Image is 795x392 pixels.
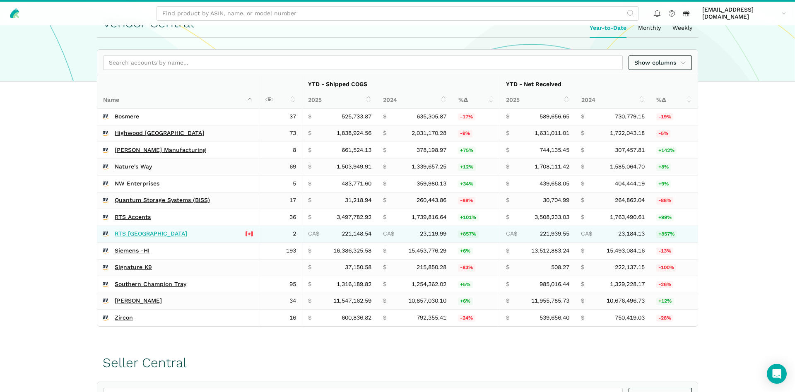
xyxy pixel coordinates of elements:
[383,180,386,188] span: $
[699,5,789,22] a: [EMAIL_ADDRESS][DOMAIN_NAME]
[308,113,311,120] span: $
[308,130,311,137] span: $
[246,230,253,238] img: 243-canada-6dcbff6b5ddfbc3d576af9e026b5d206327223395eaa30c1e22b34077c083801.svg
[458,130,472,137] span: -9%
[452,209,500,226] td: 101.04%
[656,315,674,322] span: -28%
[337,214,371,221] span: 3,497,782.92
[342,180,371,188] span: 483,771.60
[581,147,584,154] span: $
[458,248,473,255] span: +6%
[584,19,632,38] ui-tab: Year-to-Date
[458,298,473,305] span: +6%
[656,197,674,204] span: -88%
[333,247,371,255] span: 16,386,325.58
[259,293,302,310] td: 34
[259,176,302,192] td: 5
[506,247,509,255] span: $
[115,130,204,137] a: Highwood [GEOGRAPHIC_DATA]
[383,214,386,221] span: $
[417,314,446,322] span: 792,355.41
[342,230,371,238] span: 221,148.54
[610,281,645,288] span: 1,329,228.17
[103,55,623,70] input: Search accounts by name...
[650,259,698,276] td: -99.77%
[308,147,311,154] span: $
[345,264,371,271] span: 37,150.58
[650,142,698,159] td: 142.03%
[581,113,584,120] span: $
[656,113,674,121] span: -19%
[452,243,500,260] td: 6.03%
[581,230,592,238] span: CA$
[383,197,386,204] span: $
[610,130,645,137] span: 1,722,043.18
[302,92,377,108] th: 2025: activate to sort column ascending
[458,231,479,238] span: +857%
[157,6,638,21] input: Find product by ASIN, name, or model number
[259,159,302,176] td: 69
[115,163,152,171] a: Nature's Way
[506,147,509,154] span: $
[259,125,302,142] td: 73
[540,314,569,322] span: 539,656.40
[581,163,584,171] span: $
[656,248,674,255] span: -13%
[97,76,259,108] th: Name : activate to sort column descending
[615,197,645,204] span: 264,862.04
[417,113,446,120] span: 635,305.87
[506,281,509,288] span: $
[308,264,311,271] span: $
[259,192,302,209] td: 17
[412,281,446,288] span: 1,254,362.02
[408,247,446,255] span: 15,453,776.29
[458,264,475,272] span: -83%
[259,76,302,108] th: : activate to sort column ascending
[383,314,386,322] span: $
[506,180,509,188] span: $
[452,125,500,142] td: -9.46%
[259,226,302,243] td: 2
[259,276,302,293] td: 95
[607,297,645,305] span: 10,676,496.73
[702,6,779,21] span: [EMAIL_ADDRESS][DOMAIN_NAME]
[458,180,476,188] span: +34%
[103,16,692,30] h1: Vendor Central
[115,264,152,271] a: Signature K9
[115,113,139,120] a: Bosmere
[259,142,302,159] td: 8
[581,214,584,221] span: $
[259,310,302,326] td: 16
[115,281,186,288] a: Southern Champion Tray
[458,113,475,121] span: -17%
[581,314,584,322] span: $
[506,214,509,221] span: $
[337,163,371,171] span: 1,503,949.91
[383,281,386,288] span: $
[417,147,446,154] span: 378,198.97
[500,92,576,108] th: 2025: activate to sort column ascending
[650,310,698,326] td: -28.09%
[345,197,371,204] span: 31,218.94
[452,159,500,176] td: 12.26%
[656,164,671,171] span: +8%
[540,180,569,188] span: 439,658.05
[115,214,151,221] a: RTS Accents
[540,113,569,120] span: 589,656.65
[506,230,517,238] span: CA$
[656,264,677,272] span: -100%
[337,281,371,288] span: 1,316,189.82
[634,58,687,67] span: Show columns
[458,164,476,171] span: +12%
[453,92,500,108] th: %Δ: activate to sort column ascending
[581,297,584,305] span: $
[308,197,311,204] span: $
[417,264,446,271] span: 215,850.28
[342,147,371,154] span: 661,524.13
[629,55,692,70] a: Show columns
[506,197,509,204] span: $
[420,230,446,238] span: 23,119.99
[412,130,446,137] span: 2,031,170.28
[581,247,584,255] span: $
[535,214,569,221] span: 3,508,233.03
